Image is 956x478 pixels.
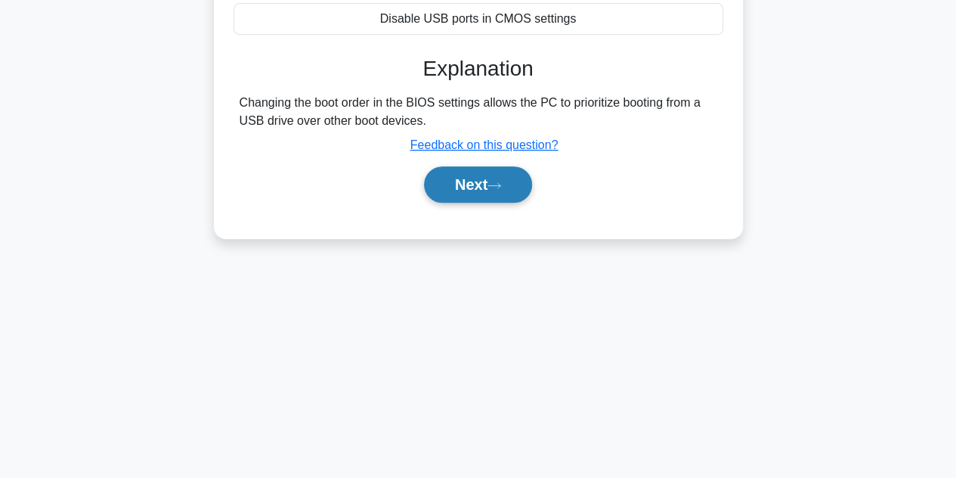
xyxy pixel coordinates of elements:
div: Changing the boot order in the BIOS settings allows the PC to prioritize booting from a USB drive... [240,94,717,130]
a: Feedback on this question? [410,138,558,151]
h3: Explanation [243,56,714,82]
div: Disable USB ports in CMOS settings [234,3,723,35]
button: Next [424,166,532,203]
